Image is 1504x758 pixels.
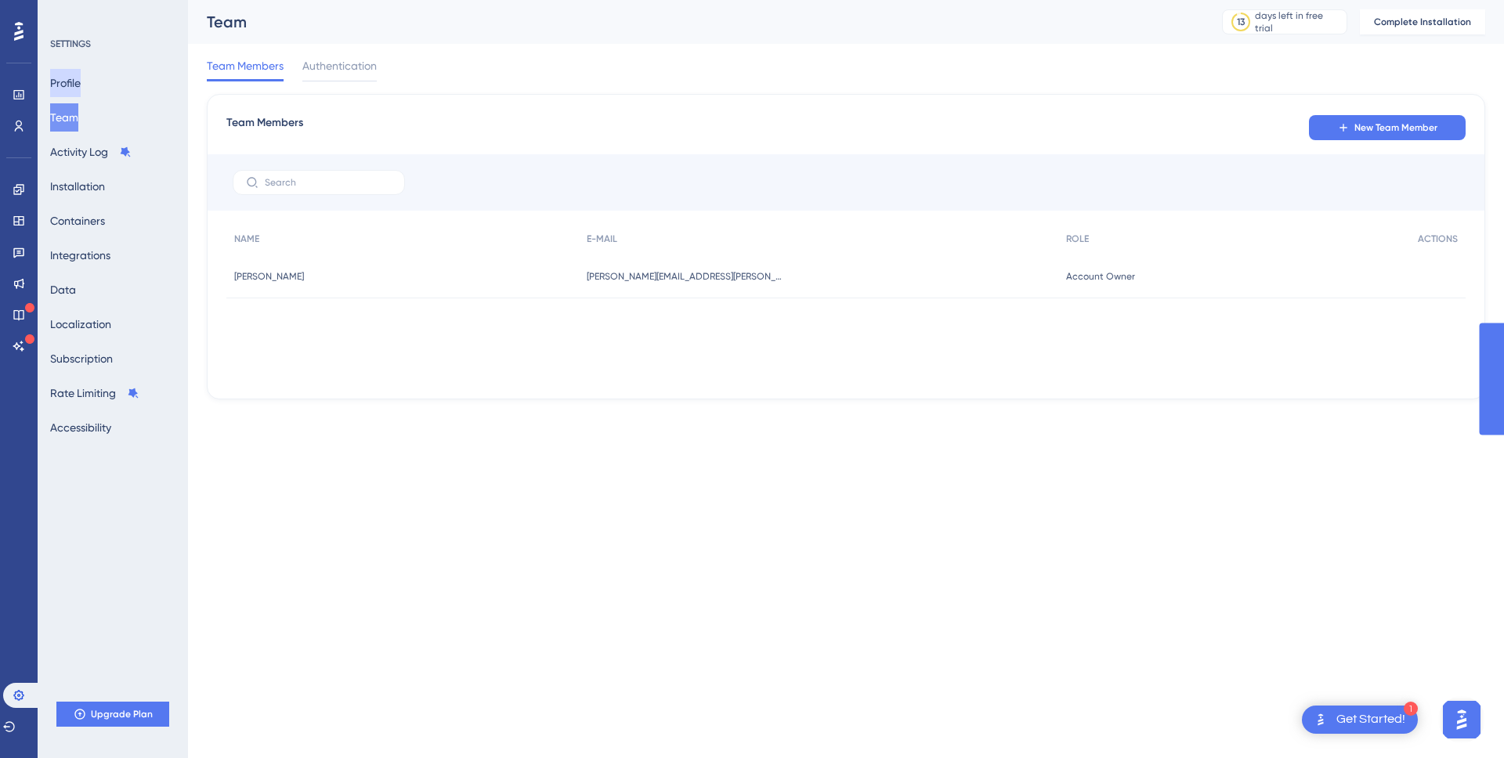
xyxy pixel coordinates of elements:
button: Accessibility [50,413,111,442]
span: Team Members [226,114,303,142]
button: Installation [50,172,105,200]
img: launcher-image-alternative-text [1311,710,1330,729]
button: Rate Limiting [50,379,139,407]
span: New Team Member [1354,121,1437,134]
button: Activity Log [50,138,132,166]
span: [PERSON_NAME] [234,270,304,283]
div: SETTINGS [50,38,177,50]
button: Upgrade Plan [56,702,169,727]
div: days left in free trial [1255,9,1342,34]
div: 13 [1237,16,1245,28]
span: Authentication [302,56,377,75]
div: Open Get Started! checklist, remaining modules: 1 [1302,706,1418,734]
span: Account Owner [1066,270,1135,283]
button: Localization [50,310,111,338]
span: NAME [234,233,259,245]
button: New Team Member [1309,115,1466,140]
span: E-MAIL [587,233,617,245]
iframe: UserGuiding AI Assistant Launcher [1438,696,1485,743]
span: [PERSON_NAME][EMAIL_ADDRESS][PERSON_NAME][DOMAIN_NAME] [587,270,783,283]
span: Team Members [207,56,284,75]
span: ROLE [1066,233,1089,245]
button: Data [50,276,76,304]
div: Get Started! [1336,711,1405,728]
span: Upgrade Plan [91,708,153,720]
span: Complete Installation [1374,16,1471,28]
button: Containers [50,207,105,235]
button: Complete Installation [1360,9,1485,34]
input: Search [265,177,392,188]
button: Subscription [50,345,113,373]
span: ACTIONS [1418,233,1458,245]
button: Integrations [50,241,110,269]
button: Profile [50,69,81,97]
button: Team [50,103,78,132]
div: 1 [1404,702,1418,716]
div: Team [207,11,1183,33]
